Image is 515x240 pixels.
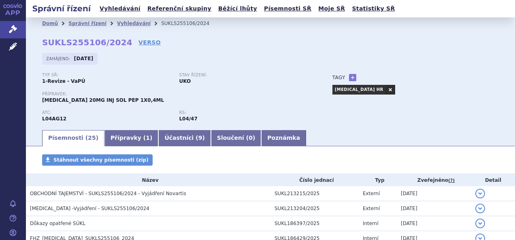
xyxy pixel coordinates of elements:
a: Vyhledávání [117,21,151,26]
td: [DATE] [397,186,471,201]
p: ATC: [42,110,171,115]
td: [DATE] [397,216,471,231]
a: Písemnosti (25) [42,130,104,146]
h3: Tagy [332,73,345,82]
a: Sloučení (0) [211,130,261,146]
strong: 1-Revize - VaPÚ [42,78,85,84]
a: Běžící lhůty [216,3,260,14]
button: detail [475,219,485,228]
p: RS: [179,110,308,115]
span: 9 [198,135,202,141]
a: VERSO [138,38,161,46]
span: Zahájeno: [46,55,72,62]
a: Správní řízení [68,21,106,26]
th: Název [26,174,270,186]
span: [MEDICAL_DATA] 20MG INJ SOL PEP 1X0,4ML [42,97,164,103]
span: Externí [363,191,380,196]
strong: OFATUMUMAB [42,116,66,122]
p: Přípravek: [42,92,316,97]
span: Interní [363,221,379,226]
strong: léčivé přípravky s obsahem léčivé látky ofatumumab (ATC L04AA52) [179,116,197,122]
span: 1 [146,135,150,141]
a: Domů [42,21,58,26]
button: detail [475,189,485,198]
a: + [349,74,356,81]
h2: Správní řízení [26,3,97,14]
p: Typ SŘ: [42,73,171,78]
th: Detail [471,174,515,186]
td: [DATE] [397,201,471,216]
td: SUKL186397/2025 [270,216,359,231]
a: Účastníci (9) [158,130,211,146]
a: Moje SŘ [316,3,347,14]
td: SUKL213204/2025 [270,201,359,216]
span: Ofatumumab -Vyjádření - SUKLS255106/2024 [30,206,149,211]
abbr: (?) [448,178,455,183]
span: Důkazy opatřené SÚKL [30,221,85,226]
th: Zveřejněno [397,174,471,186]
button: detail [475,204,485,213]
th: Číslo jednací [270,174,359,186]
p: Stav řízení: [179,73,308,78]
li: SUKLS255106/2024 [161,17,220,29]
a: Stáhnout všechny písemnosti (zip) [42,154,153,166]
a: Statistiky SŘ [349,3,397,14]
a: [MEDICAL_DATA] HR [332,85,385,95]
th: Typ [359,174,397,186]
span: OBCHODNÍ TAJEMSTVÍ - SUKLS255106/2024 - Vyjádření Novartis [30,191,186,196]
a: Písemnosti SŘ [262,3,314,14]
strong: SUKLS255106/2024 [42,38,132,47]
span: 0 [249,135,253,141]
a: Vyhledávání [97,3,143,14]
a: Přípravky (1) [104,130,158,146]
span: Externí [363,206,380,211]
a: Poznámka [261,130,306,146]
strong: [DATE] [74,56,94,61]
a: Referenční skupiny [145,3,214,14]
strong: UKO [179,78,191,84]
span: Stáhnout všechny písemnosti (zip) [53,157,149,163]
span: 25 [88,135,96,141]
td: SUKL213215/2025 [270,186,359,201]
